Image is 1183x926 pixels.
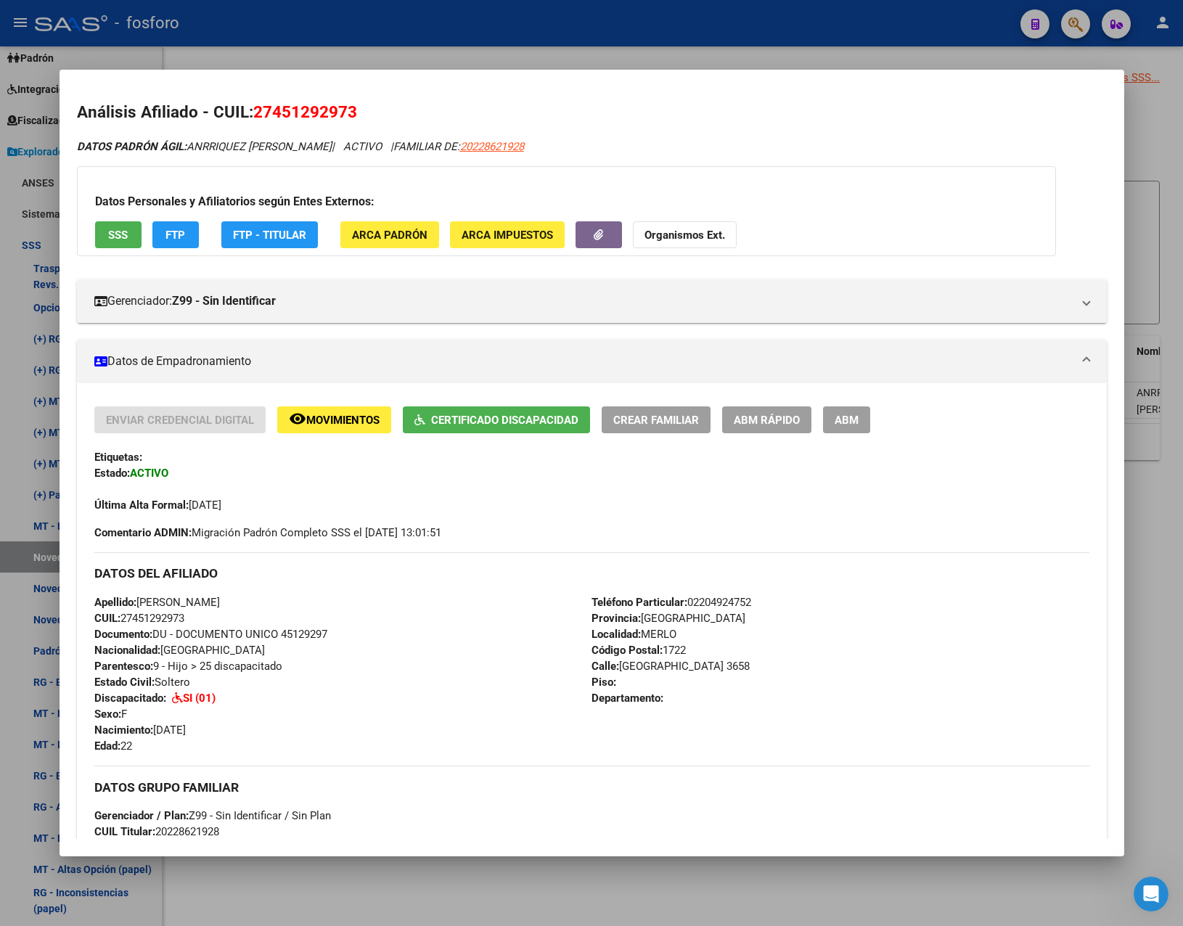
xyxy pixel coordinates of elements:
[94,292,1072,310] mat-panel-title: Gerenciador:
[94,612,184,625] span: 27451292973
[94,739,132,753] span: 22
[591,644,663,657] strong: Código Postal:
[94,499,189,512] strong: Última Alta Formal:
[591,692,663,705] strong: Departamento:
[1134,877,1168,911] iframe: Intercom live chat
[94,676,190,689] span: Soltero
[591,596,687,609] strong: Teléfono Particular:
[403,406,590,433] button: Certificado Discapacidad
[106,414,254,427] span: Enviar Credencial Digital
[77,140,524,153] i: | ACTIVO |
[94,628,327,641] span: DU - DOCUMENTO UNICO 45129297
[108,229,128,242] span: SSS
[233,229,306,242] span: FTP - Titular
[340,221,439,248] button: ARCA Padrón
[152,221,199,248] button: FTP
[94,724,186,737] span: [DATE]
[94,525,441,541] span: Migración Padrón Completo SSS el [DATE] 13:01:51
[613,414,699,427] span: Crear Familiar
[94,809,331,822] span: Z99 - Sin Identificar / Sin Plan
[431,414,578,427] span: Certificado Discapacidad
[77,140,332,153] span: ANRRIQUEZ [PERSON_NAME]
[94,739,120,753] strong: Edad:
[591,612,641,625] strong: Provincia:
[591,660,619,673] strong: Calle:
[77,100,1107,125] h2: Análisis Afiliado - CUIL:
[591,596,751,609] span: 02204924752
[352,229,427,242] span: ARCA Padrón
[94,644,160,657] strong: Nacionalidad:
[734,414,800,427] span: ABM Rápido
[130,467,168,480] strong: ACTIVO
[77,279,1107,323] mat-expansion-panel-header: Gerenciador:Z99 - Sin Identificar
[591,628,676,641] span: MERLO
[94,708,121,721] strong: Sexo:
[277,406,391,433] button: Movimientos
[95,193,1038,210] h3: Datos Personales y Afiliatorios según Entes Externos:
[393,140,524,153] span: FAMILIAR DE:
[172,292,276,310] strong: Z99 - Sin Identificar
[165,229,185,242] span: FTP
[591,628,641,641] strong: Localidad:
[94,451,142,464] strong: Etiquetas:
[602,406,711,433] button: Crear Familiar
[462,229,553,242] span: ARCA Impuestos
[95,221,142,248] button: SSS
[591,644,686,657] span: 1722
[94,565,1089,581] h3: DATOS DEL AFILIADO
[77,140,187,153] strong: DATOS PADRÓN ÁGIL:
[94,660,153,673] strong: Parentesco:
[289,410,306,427] mat-icon: remove_red_eye
[253,102,357,121] span: 27451292973
[94,644,265,657] span: [GEOGRAPHIC_DATA]
[94,612,120,625] strong: CUIL:
[722,406,811,433] button: ABM Rápido
[591,660,750,673] span: [GEOGRAPHIC_DATA] 3658
[94,499,221,512] span: [DATE]
[460,140,524,153] span: 20228621928
[94,353,1072,370] mat-panel-title: Datos de Empadronamiento
[644,229,725,242] strong: Organismos Ext.
[94,406,266,433] button: Enviar Credencial Digital
[94,526,192,539] strong: Comentario ADMIN:
[450,221,565,248] button: ARCA Impuestos
[94,825,219,838] span: 20228621928
[94,596,136,609] strong: Apellido:
[94,676,155,689] strong: Estado Civil:
[94,724,153,737] strong: Nacimiento:
[94,809,189,822] strong: Gerenciador / Plan:
[591,676,616,689] strong: Piso:
[591,612,745,625] span: [GEOGRAPHIC_DATA]
[221,221,318,248] button: FTP - Titular
[77,340,1107,383] mat-expansion-panel-header: Datos de Empadronamiento
[183,692,216,705] strong: SI (01)
[94,660,282,673] span: 9 - Hijo > 25 discapacitado
[94,628,152,641] strong: Documento:
[306,414,380,427] span: Movimientos
[94,708,127,721] span: F
[94,467,130,480] strong: Estado:
[823,406,870,433] button: ABM
[94,692,166,705] strong: Discapacitado:
[633,221,737,248] button: Organismos Ext.
[94,596,220,609] span: [PERSON_NAME]
[94,779,1089,795] h3: DATOS GRUPO FAMILIAR
[835,414,859,427] span: ABM
[94,825,155,838] strong: CUIL Titular:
